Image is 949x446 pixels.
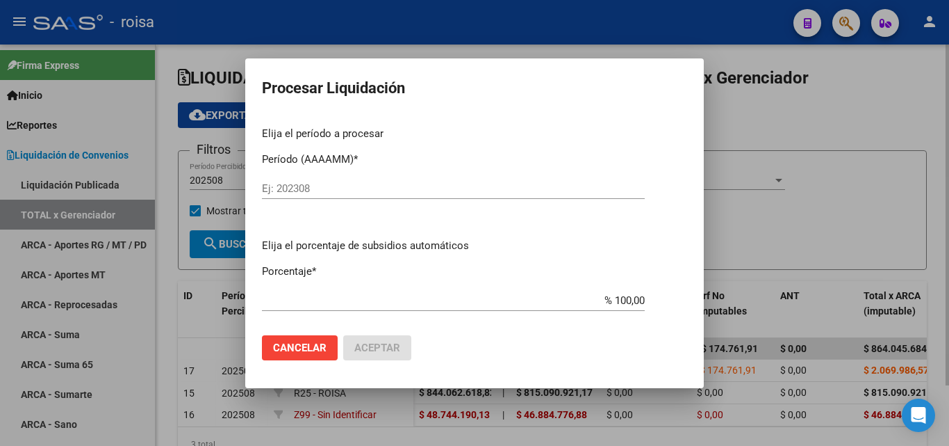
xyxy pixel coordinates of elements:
p: Período (AAAAMM) [262,152,687,168]
p: Porcentaje [262,264,687,280]
div: Open Intercom Messenger [902,399,935,432]
span: Cancelar [273,342,327,354]
p: Elija el porcentaje de subsidios automáticos [262,238,687,254]
button: Cancelar [262,335,338,360]
h2: Procesar Liquidación [262,75,687,102]
p: Elija el período a procesar [262,126,687,142]
span: Aceptar [354,342,400,354]
button: Aceptar [343,335,411,360]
